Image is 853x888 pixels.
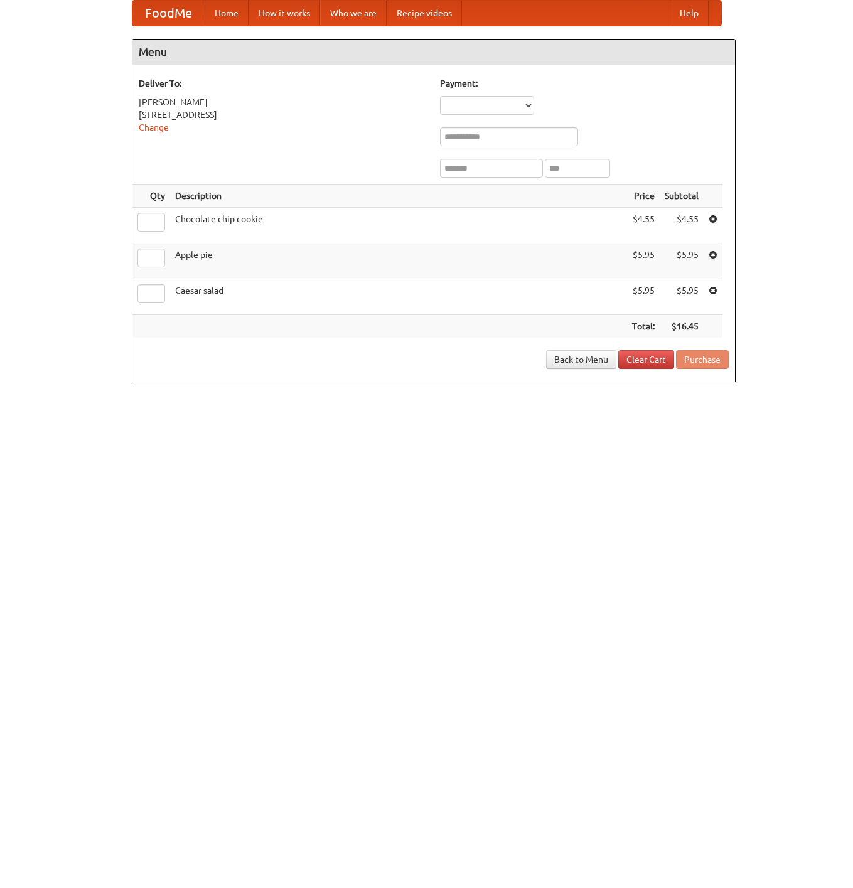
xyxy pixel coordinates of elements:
[170,279,627,315] td: Caesar salad
[132,40,735,65] h4: Menu
[660,279,704,315] td: $5.95
[660,315,704,338] th: $16.45
[660,243,704,279] td: $5.95
[627,185,660,208] th: Price
[440,77,729,90] h5: Payment:
[139,109,427,121] div: [STREET_ADDRESS]
[660,185,704,208] th: Subtotal
[660,208,704,243] td: $4.55
[670,1,709,26] a: Help
[170,185,627,208] th: Description
[627,243,660,279] td: $5.95
[249,1,320,26] a: How it works
[139,122,169,132] a: Change
[320,1,387,26] a: Who we are
[139,96,427,109] div: [PERSON_NAME]
[132,1,205,26] a: FoodMe
[170,208,627,243] td: Chocolate chip cookie
[546,350,616,369] a: Back to Menu
[132,185,170,208] th: Qty
[170,243,627,279] td: Apple pie
[205,1,249,26] a: Home
[627,315,660,338] th: Total:
[618,350,674,369] a: Clear Cart
[627,279,660,315] td: $5.95
[627,208,660,243] td: $4.55
[676,350,729,369] button: Purchase
[139,77,427,90] h5: Deliver To:
[387,1,462,26] a: Recipe videos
